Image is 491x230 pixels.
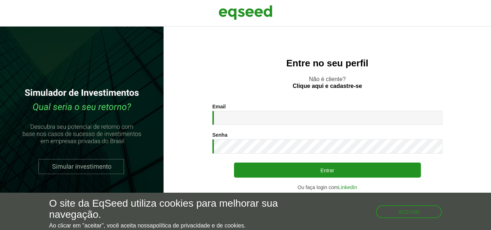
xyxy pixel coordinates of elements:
[234,163,421,178] button: Entrar
[212,185,442,190] div: Ou faça login com
[178,76,477,89] p: Não é cliente?
[212,104,226,109] label: Email
[49,198,285,220] h5: O site da EqSeed utiliza cookies para melhorar sua navegação.
[49,222,285,229] p: Ao clicar em "aceitar", você aceita nossa .
[212,132,228,137] label: Senha
[219,4,272,22] img: EqSeed Logo
[293,83,362,89] a: Clique aqui e cadastre-se
[376,205,442,218] button: Aceitar
[178,58,477,69] h2: Entre no seu perfil
[338,185,357,190] a: LinkedIn
[153,223,244,229] a: política de privacidade e de cookies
